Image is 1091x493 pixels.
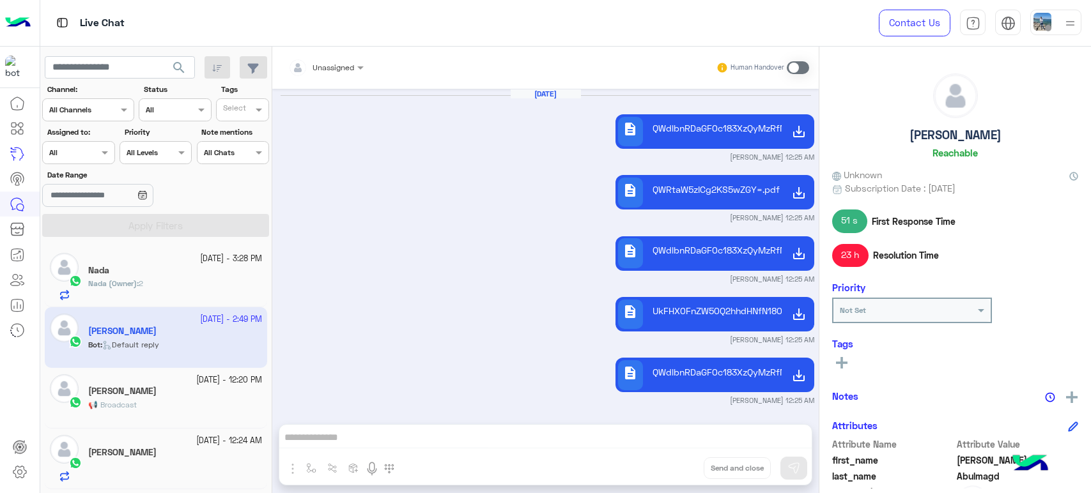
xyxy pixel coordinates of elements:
[1033,13,1051,31] img: userImage
[313,63,354,72] span: Unassigned
[69,275,82,287] img: WhatsApp
[730,274,814,284] small: [PERSON_NAME] 12:25 AM
[653,121,777,135] p: QWdlbnRDaGF0c183XzQyMzRfMDMtMDYtMjAyNS5jc3Y=.csv
[832,168,882,181] span: Unknown
[50,374,79,403] img: defaultAdmin.png
[957,453,1079,467] span: Youssef
[164,56,195,84] button: search
[1001,16,1016,31] img: tab
[957,469,1079,483] span: Abulmagd
[653,365,777,379] p: QWdlbnRDaGF0c183XzQyMzRfMDMtMDYtMjAyNSAoMSkuY3N2.csv
[845,181,956,195] span: Subscription Date : [DATE]
[623,183,638,198] span: description
[872,215,956,228] span: First Response Time
[54,15,70,31] img: tab
[653,183,777,196] p: QWRtaW5zICg2KS5wZGY=.pdf
[5,56,28,79] img: 197426356791770
[934,74,977,118] img: defaultAdmin.png
[88,400,137,409] span: 📢 Broadcast
[139,278,143,288] span: 2
[832,338,1078,349] h6: Tags
[730,335,814,345] small: [PERSON_NAME] 12:25 AM
[511,89,581,98] h6: [DATE]
[832,390,858,402] h6: Notes
[873,248,939,262] span: Resolution Time
[50,435,79,464] img: defaultAdmin.png
[730,152,814,162] small: [PERSON_NAME] 12:25 AM
[832,453,954,467] span: first_name
[47,126,113,138] label: Assigned to:
[1066,391,1078,403] img: add
[80,15,125,32] p: Live Chat
[196,435,262,447] small: [DATE] - 12:24 AM
[221,102,246,117] div: Select
[201,126,267,138] label: Note mentions
[88,278,137,288] span: Nada (Owner)
[647,117,782,147] div: QWdlbnRDaGF0c183XzQyMzRfMDMtMDYtMjAyNS5jc3Y=.csv
[615,114,814,149] a: descriptionQWdlbnRDaGF0c183XzQyMzRfMDMtMDYtMjAyNS5jc3Y=.csv
[1062,15,1078,31] img: profile
[88,386,157,397] h5: Mohamed Samir
[932,147,978,158] h6: Reachable
[647,360,782,390] div: QWdlbnRDaGF0c183XzQyMzRfMDMtMDYtMjAyNSAoMSkuY3N2.csv
[47,169,190,181] label: Date Range
[69,396,82,409] img: WhatsApp
[909,128,1002,142] h5: [PERSON_NAME]
[623,304,638,319] span: description
[957,437,1079,451] span: Attribute Value
[832,420,878,431] h6: Attributes
[125,126,190,138] label: Priority
[960,10,986,36] a: tab
[832,209,867,232] span: 51 s
[615,175,814,209] a: descriptionQWRtaW5zICg2KS5wZGY=.pdf
[832,244,869,267] span: 23 h
[171,60,187,75] span: search
[623,365,638,381] span: description
[647,300,782,330] div: UkFHX0FnZW50Q2hhdHNfN180MjM0XzA0LTA2LTIwMjUuY3N2.csv
[1008,442,1053,487] img: hulul-logo.png
[647,178,782,208] div: QWRtaW5zICg2KS5wZGY=.pdf
[832,437,954,451] span: Attribute Name
[196,374,262,386] small: [DATE] - 12:20 PM
[623,121,638,137] span: description
[88,278,139,288] b: :
[615,236,814,271] a: descriptionQWdlbnRDaGF0c183XzQyMzRfMDMtMDYtMjAyNSAoMikuY3N2.csv
[730,395,814,406] small: [PERSON_NAME] 12:25 AM
[879,10,950,36] a: Contact Us
[731,63,784,73] small: Human Handover
[88,447,157,458] h5: Yomna Hamdy
[1045,392,1055,402] img: notes
[615,358,814,392] a: descriptionQWdlbnRDaGF0c183XzQyMzRfMDMtMDYtMjAyNSAoMSkuY3N2.csv
[221,84,268,95] label: Tags
[615,297,814,331] a: descriptionUkFHX0FnZW50Q2hhdHNfN180MjM0XzA0LTA2LTIwMjUuY3N2.csv
[647,238,782,268] div: QWdlbnRDaGF0c183XzQyMzRfMDMtMDYtMjAyNSAoMikuY3N2.csv
[653,304,777,317] p: UkFHX0FnZW50Q2hhdHNfN180MjM0XzA0LTA2LTIwMjUuY3N2.csv
[5,10,31,36] img: Logo
[144,84,210,95] label: Status
[832,469,954,483] span: last_name
[623,243,638,259] span: description
[966,16,980,31] img: tab
[42,214,269,237] button: Apply Filters
[832,282,865,293] h6: Priority
[88,265,109,276] h5: Nada
[704,457,771,479] button: Send and close
[730,213,814,223] small: [PERSON_NAME] 12:25 AM
[200,253,262,265] small: [DATE] - 3:28 PM
[653,243,777,257] p: QWdlbnRDaGF0c183XzQyMzRfMDMtMDYtMjAyNSAoMikuY3N2.csv
[69,457,82,469] img: WhatsApp
[47,84,133,95] label: Channel:
[50,253,79,282] img: defaultAdmin.png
